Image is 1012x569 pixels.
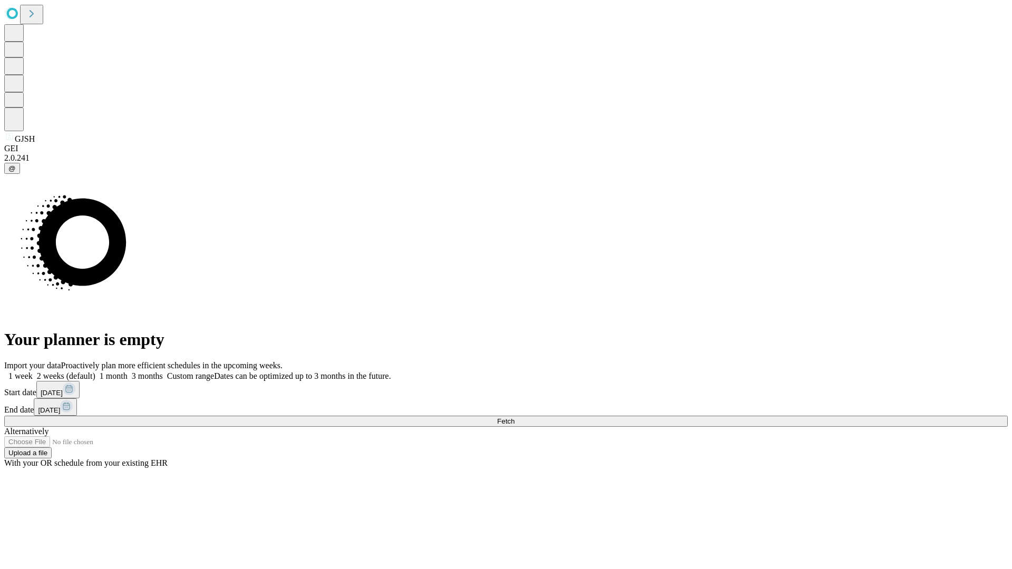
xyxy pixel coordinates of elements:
span: Proactively plan more efficient schedules in the upcoming weeks. [61,361,283,370]
button: @ [4,163,20,174]
span: [DATE] [38,406,60,414]
div: GEI [4,144,1008,153]
span: 2 weeks (default) [37,371,95,380]
button: [DATE] [34,398,77,416]
span: Dates can be optimized up to 3 months in the future. [214,371,391,380]
span: Import your data [4,361,61,370]
span: @ [8,164,16,172]
div: End date [4,398,1008,416]
span: 1 month [100,371,128,380]
span: [DATE] [41,389,63,397]
div: 2.0.241 [4,153,1008,163]
span: 1 week [8,371,33,380]
h1: Your planner is empty [4,330,1008,349]
span: GJSH [15,134,35,143]
span: Alternatively [4,427,48,436]
span: 3 months [132,371,163,380]
span: Fetch [497,417,514,425]
span: Custom range [167,371,214,380]
button: Upload a file [4,447,52,458]
span: With your OR schedule from your existing EHR [4,458,168,467]
button: [DATE] [36,381,80,398]
div: Start date [4,381,1008,398]
button: Fetch [4,416,1008,427]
